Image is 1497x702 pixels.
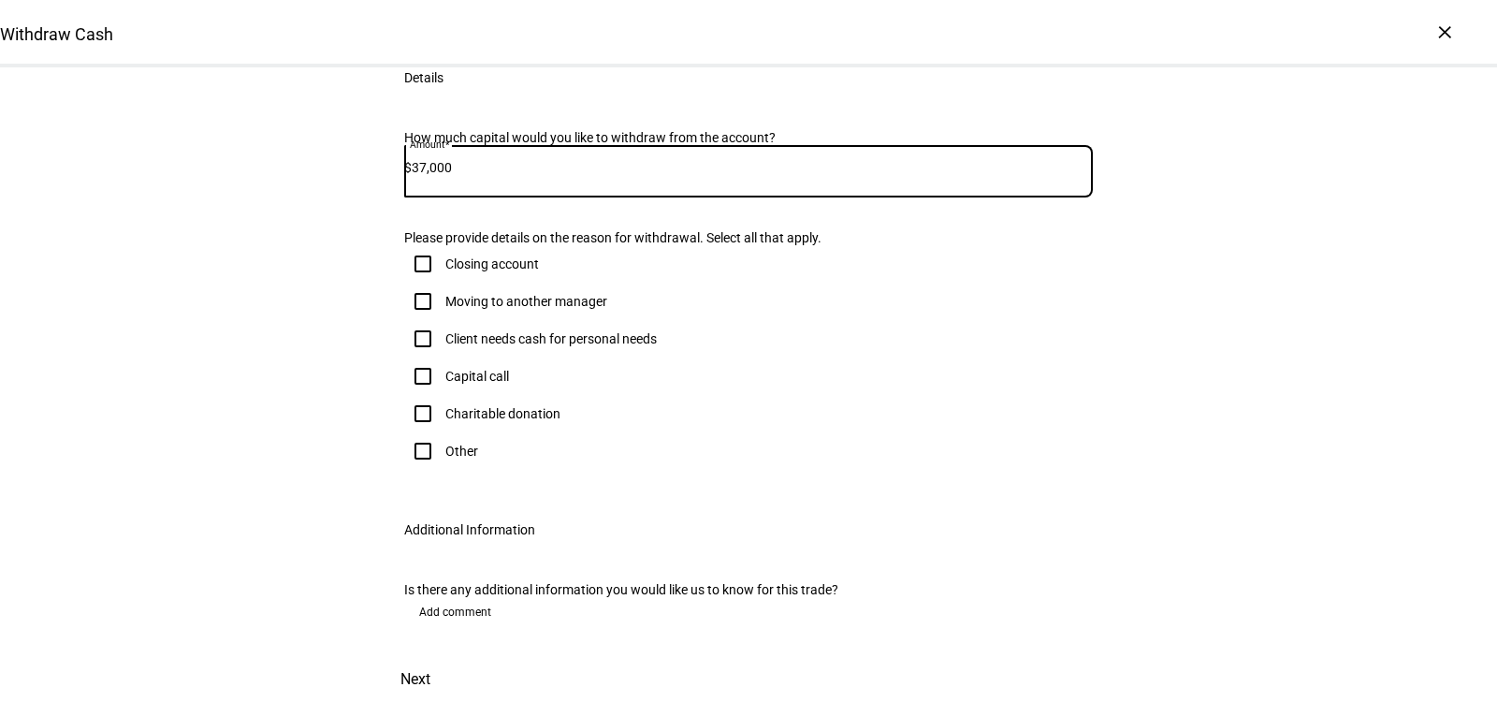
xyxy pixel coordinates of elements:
[404,522,535,537] div: Additional Information
[374,657,457,702] button: Next
[445,444,478,459] div: Other
[404,130,1093,145] div: How much capital would you like to withdraw from the account?
[410,139,449,150] mat-label: Amount*
[445,294,607,309] div: Moving to another manager
[445,331,657,346] div: Client needs cash for personal needs
[445,369,509,384] div: Capital call
[404,582,1093,597] div: Is there any additional information you would like us to know for this trade?
[419,597,491,627] span: Add comment
[404,597,506,627] button: Add comment
[404,230,1093,245] div: Please provide details on the reason for withdrawal. Select all that apply.
[404,70,443,85] div: Details
[445,256,539,271] div: Closing account
[1430,17,1460,47] div: ×
[445,406,560,421] div: Charitable donation
[404,160,412,175] span: $
[400,657,430,702] span: Next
